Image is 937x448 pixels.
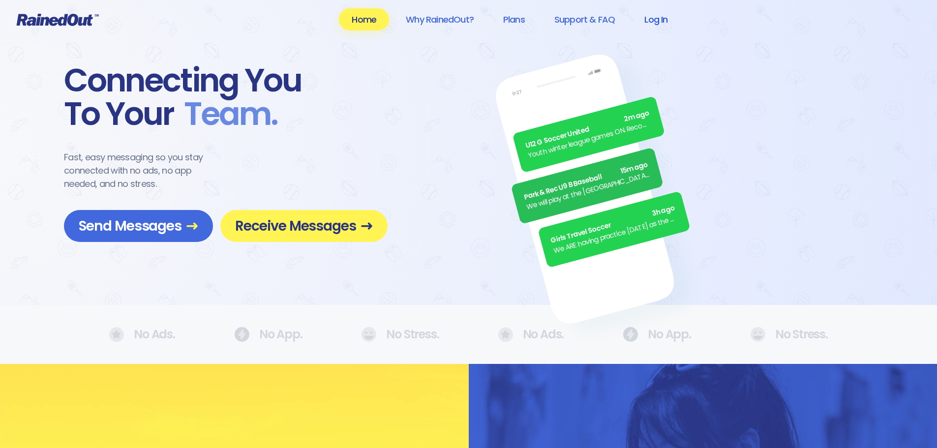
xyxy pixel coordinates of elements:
[523,159,649,203] div: Park & Rec U9 B Baseball
[361,327,439,342] div: No Stress.
[109,327,175,342] div: No Ads.
[174,97,277,131] span: Team .
[623,327,691,342] div: No App.
[525,169,652,212] div: We will play at the [GEOGRAPHIC_DATA]. Wear white, be at the field by 5pm.
[361,327,376,342] img: No Ads.
[109,327,124,342] img: No Ads.
[490,8,538,30] a: Plans
[750,327,765,342] img: No Ads.
[550,203,676,246] div: Girls Travel Soccer
[64,210,213,242] a: Send Messages
[498,327,513,342] img: No Ads.
[623,108,651,125] span: 2m ago
[79,217,198,235] span: Send Messages
[64,150,221,190] div: Fast, easy messaging so you stay connected with no ads, no app needed, and no stress.
[498,327,564,342] div: No Ads.
[234,327,249,342] img: No Ads.
[235,217,373,235] span: Receive Messages
[632,8,680,30] a: Log In
[750,327,828,342] div: No Stress.
[542,8,628,30] a: Support & FAQ
[524,108,651,151] div: U12 G Soccer United
[623,327,638,342] img: No Ads.
[619,159,649,177] span: 15m ago
[552,213,679,256] div: We ARE having practice [DATE] as the sun is finally out.
[339,8,389,30] a: Home
[234,327,302,342] div: No App.
[527,118,654,161] div: Youth winter league games ON. Recommend running shoes/sneakers for players as option for footwear.
[651,203,676,219] span: 3h ago
[64,64,388,131] div: Connecting You To Your
[393,8,486,30] a: Why RainedOut?
[220,210,388,242] a: Receive Messages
